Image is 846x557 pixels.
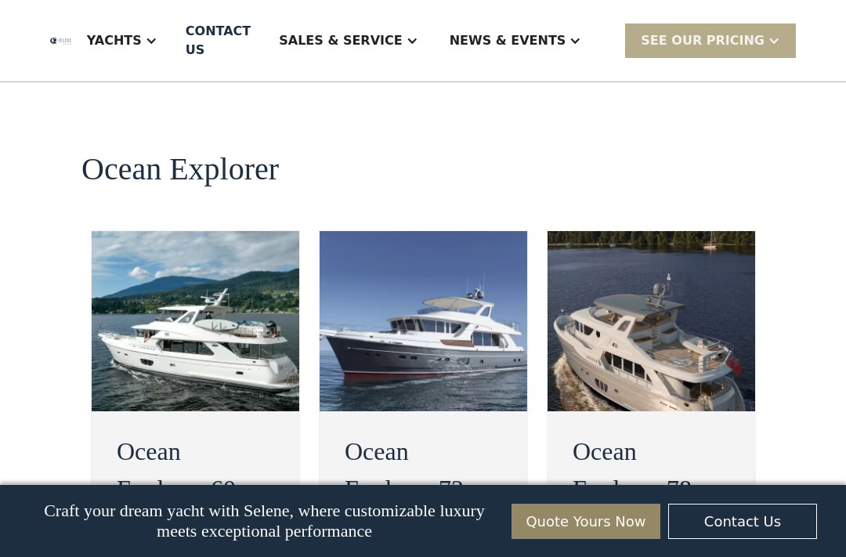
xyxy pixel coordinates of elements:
a: Ocean Explorer 78 [573,432,730,508]
div: News & EVENTS [434,9,598,72]
a: Quote Yours Now [512,504,660,539]
div: News & EVENTS [450,31,566,50]
div: Yachts [87,31,142,50]
a: Ocean Explorer 60 [117,432,274,508]
div: SEE Our Pricing [625,24,796,57]
div: Yachts [71,9,173,72]
p: Craft your dream yacht with Selene, where customizable luxury meets exceptional performance [29,501,500,541]
h2: Ocean Explorer [81,152,279,186]
div: SEE Our Pricing [641,31,765,50]
a: Ocean Explorer 72 [345,432,502,508]
img: ocean going trawler [92,231,299,411]
img: ocean going trawler [320,231,527,411]
div: Sales & Service [279,31,402,50]
a: Contact Us [668,504,817,539]
img: ocean going trawler [548,231,755,411]
img: logo [50,38,71,45]
div: Sales & Service [263,9,433,72]
div: Contact US [186,22,251,60]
